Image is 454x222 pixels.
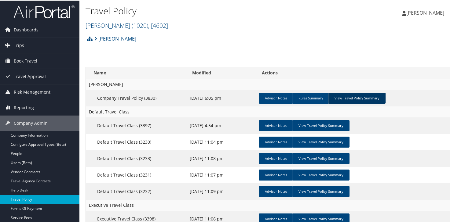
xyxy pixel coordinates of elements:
[86,150,187,166] td: Default Travel Class (3233)
[259,152,293,163] a: Advisor Notes
[86,4,329,17] h1: Travel Policy
[14,53,37,68] span: Book Travel
[259,92,293,103] a: Advisor Notes
[402,3,450,21] a: [PERSON_NAME]
[187,133,256,150] td: [DATE] 11:04 pm
[328,92,386,103] a: View Travel Policy Summary
[259,169,293,180] a: Advisor Notes
[86,183,187,199] td: Default Travel Class (3232)
[86,106,450,117] td: Default Travel Class
[14,22,38,37] span: Dashboards
[292,185,350,196] a: View Travel Policy Summary
[259,120,293,131] a: Advisor Notes
[148,21,168,29] span: , [ 4602 ]
[292,169,350,180] a: View Travel Policy Summary
[259,136,293,147] a: Advisor Notes
[187,150,256,166] td: [DATE] 11:08 pm
[86,133,187,150] td: Default Travel Class (3230)
[14,84,50,99] span: Risk Management
[292,120,350,131] a: View Travel Policy Summary
[86,166,187,183] td: Default Travel Class (3231)
[187,89,256,106] td: [DATE] 6:05 pm
[86,89,187,106] td: Company Travel Policy (3830)
[187,183,256,199] td: [DATE] 11:09 pm
[14,68,46,84] span: Travel Approval
[14,115,48,130] span: Company Admin
[187,117,256,133] td: [DATE] 4:54 pm
[292,92,329,103] a: Rules Summary
[256,66,450,78] th: Actions
[292,152,350,163] a: View Travel Policy Summary
[132,21,148,29] span: ( 1020 )
[406,9,444,16] span: [PERSON_NAME]
[13,4,75,18] img: airportal-logo.png
[86,117,187,133] td: Default Travel Class (3397)
[187,66,256,78] th: Modified: activate to sort column ascending
[259,185,293,196] a: Advisor Notes
[14,37,24,52] span: Trips
[86,78,450,89] td: [PERSON_NAME]
[14,99,34,115] span: Reporting
[86,199,450,210] td: Executive Travel Class
[292,136,350,147] a: View Travel Policy Summary
[86,21,168,29] a: [PERSON_NAME]
[86,66,187,78] th: Name: activate to sort column ascending
[94,32,136,44] a: [PERSON_NAME]
[187,166,256,183] td: [DATE] 11:07 pm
